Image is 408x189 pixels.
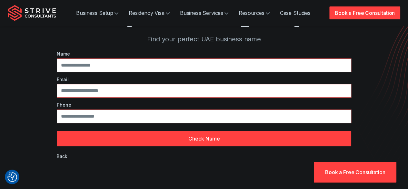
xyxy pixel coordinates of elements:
[8,5,56,21] img: Strive Consultants
[57,131,351,146] button: Check Name
[7,172,17,182] button: Consent Preferences
[124,6,175,19] a: Residency Visa
[8,34,400,44] p: Find your perfect UAE business name
[7,172,17,182] img: Revisit consent button
[57,76,351,83] label: Email
[57,153,67,160] div: Back
[275,6,316,19] a: Case Studies
[57,50,351,57] label: Name
[234,6,275,19] a: Resources
[329,6,400,19] a: Book a Free Consultation
[71,6,124,19] a: Business Setup
[175,6,234,19] a: Business Services
[57,101,351,108] label: Phone
[314,162,396,183] a: Book a Free Consultation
